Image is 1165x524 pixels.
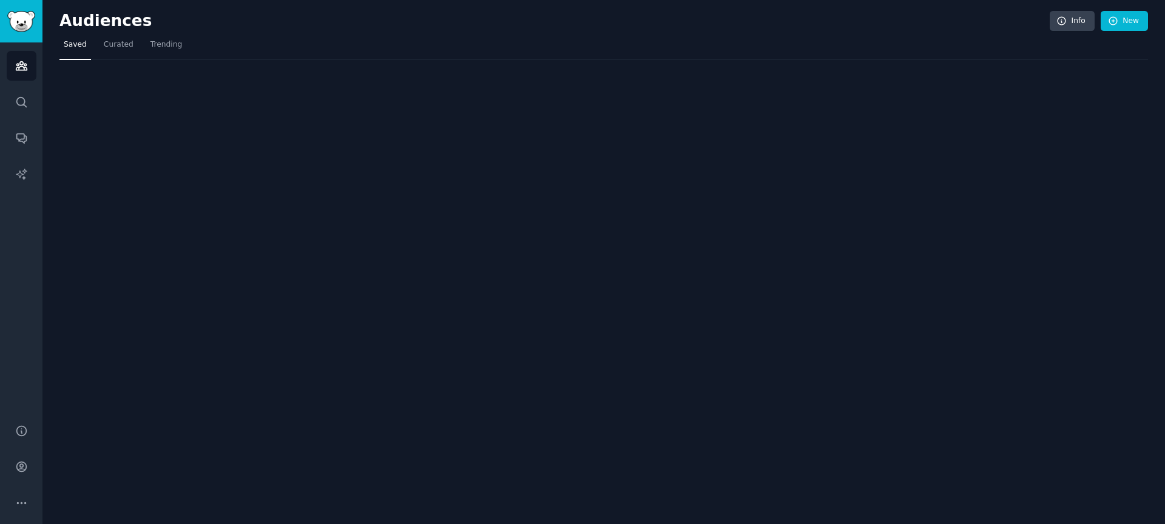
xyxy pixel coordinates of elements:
span: Saved [64,39,87,50]
a: Trending [146,35,186,60]
a: Saved [59,35,91,60]
span: Curated [104,39,133,50]
span: Trending [150,39,182,50]
a: New [1101,11,1148,32]
h2: Audiences [59,12,1050,31]
a: Curated [100,35,138,60]
a: Info [1050,11,1095,32]
img: GummySearch logo [7,11,35,32]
